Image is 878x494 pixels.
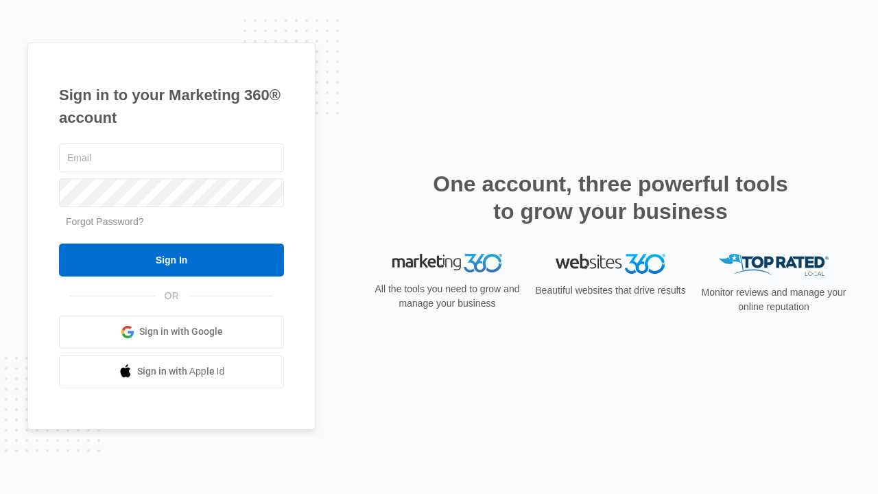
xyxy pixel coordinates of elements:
[59,355,284,388] a: Sign in with Apple Id
[59,143,284,172] input: Email
[139,325,223,339] span: Sign in with Google
[66,216,144,227] a: Forgot Password?
[719,254,829,277] img: Top Rated Local
[429,170,792,225] h2: One account, three powerful tools to grow your business
[370,282,524,311] p: All the tools you need to grow and manage your business
[556,254,665,274] img: Websites 360
[59,84,284,129] h1: Sign in to your Marketing 360® account
[392,254,502,273] img: Marketing 360
[137,364,225,379] span: Sign in with Apple Id
[155,289,189,303] span: OR
[59,244,284,277] input: Sign In
[59,316,284,349] a: Sign in with Google
[697,285,851,314] p: Monitor reviews and manage your online reputation
[534,283,687,298] p: Beautiful websites that drive results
